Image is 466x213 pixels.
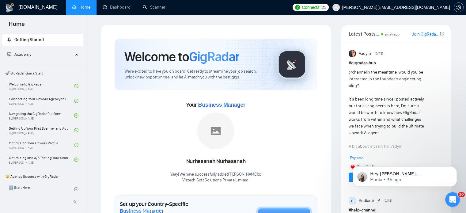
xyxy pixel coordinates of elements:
[5,3,15,13] img: logo
[170,177,261,183] p: Viztech Soft Solutions Private Limited .
[358,197,380,204] span: Budianto IP
[72,5,90,10] a: homeHome
[440,31,444,37] a: export
[9,138,74,152] a: Optimizing Your Upwork ProfileBy[PERSON_NAME]
[2,34,83,46] li: Getting Started
[349,60,444,67] h1: # gigradar-hub
[277,49,307,80] img: gigradar-logo.png
[9,153,74,166] a: Optimizing and A/B Testing Your Scanner for Better ResultsBy[PERSON_NAME]
[7,37,11,42] span: rocket
[27,24,106,29] p: Message from Mariia, sent 5h ago
[170,172,261,183] div: Yaay! We have successfully added [PERSON_NAME] to
[9,109,74,122] a: Navigating the GigRadar PlatformBy[PERSON_NAME]
[334,5,338,10] span: user
[189,48,239,65] span: GigRadar
[74,128,78,132] span: check-circle
[9,124,74,137] a: Setting Up Your First Scanner and Auto-BidderBy[PERSON_NAME]
[358,50,371,57] span: Vadym
[458,192,465,197] span: 10
[440,31,444,36] span: export
[349,50,356,57] img: Vadym
[384,198,392,203] span: [DATE]
[74,187,78,192] span: check-circle
[445,192,460,207] iframe: Intercom live chat
[27,18,104,114] span: Hey [PERSON_NAME][EMAIL_ADDRESS][DOMAIN_NAME], Looks like your Upwork agency Viztech Soft Solutio...
[9,94,74,108] a: Connecting Your Upwork Agency to GigRadarBy[PERSON_NAME]
[9,79,74,93] a: Welcome to GigRadarBy[PERSON_NAME]
[7,52,11,56] span: fund-projection-screen
[454,2,464,12] button: setting
[74,143,78,147] span: check-circle
[170,156,261,167] div: Nurhasanah Nurhasanah
[343,154,466,196] iframe: Intercom notifications message
[454,5,464,10] a: setting
[349,30,379,38] span: Latest Posts from the GigRadar Community
[186,101,245,108] span: Your
[3,67,83,79] span: 🚀 GigRadar Quick Start
[198,102,245,108] span: Business Manager
[124,69,267,80] span: We're excited to have you on board. Get ready to streamline your job search, unlock new opportuni...
[7,52,31,57] span: Academy
[197,112,234,149] img: placeholder.png
[74,158,78,162] span: check-circle
[454,5,463,10] span: setting
[349,70,367,75] span: @channel
[385,32,400,36] span: a day ago
[74,113,78,118] span: check-circle
[295,5,300,10] img: upwork-logo.png
[349,197,356,204] div: BI
[74,99,78,103] span: check-circle
[14,37,44,42] span: Getting Started
[375,51,383,56] span: [DATE]
[4,20,30,32] span: Home
[124,48,239,65] h1: Welcome to
[143,5,165,10] a: searchScanner
[302,4,320,11] span: Connects:
[103,5,131,10] a: dashboardDashboard
[74,84,78,88] span: check-circle
[3,170,83,183] span: 👑 Agency Success with GigRadar
[73,199,79,205] span: double-left
[322,4,326,11] span: 21
[9,183,74,196] a: 1️⃣ Start Here
[412,31,439,38] a: Join GigRadar Slack Community
[14,52,31,57] span: Academy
